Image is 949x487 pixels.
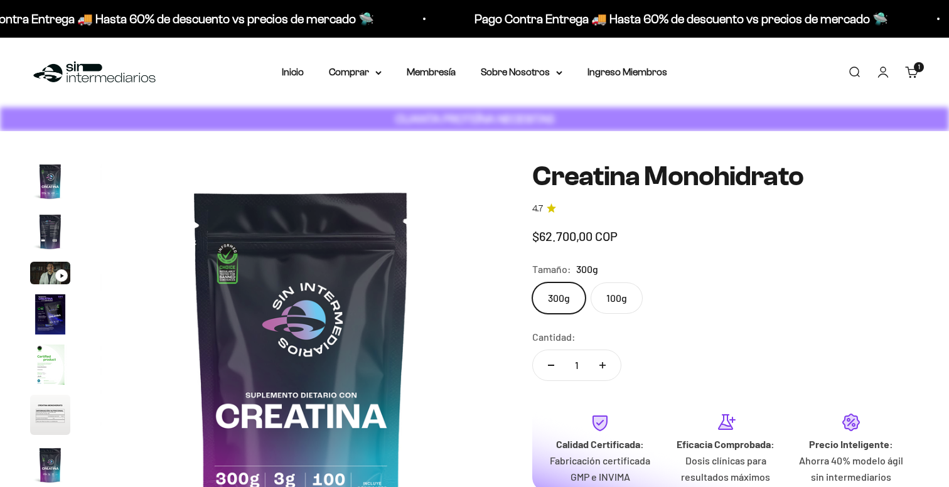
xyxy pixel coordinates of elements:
[30,294,70,338] button: Ir al artículo 4
[532,329,576,345] label: Cantidad:
[481,64,562,80] summary: Sobre Nosotros
[532,161,919,191] h1: Creatina Monohidrato
[30,161,70,205] button: Ir al artículo 1
[30,161,70,201] img: Creatina Monohidrato
[468,9,881,29] p: Pago Contra Entrega 🚚 Hasta 60% de descuento vs precios de mercado 🛸
[532,226,618,246] sale-price: $62.700,00 COP
[30,211,70,255] button: Ir al artículo 2
[407,67,456,77] a: Membresía
[532,202,543,216] span: 4.7
[30,211,70,252] img: Creatina Monohidrato
[587,67,667,77] a: Ingreso Miembros
[532,202,919,216] a: 4.74.7 de 5.0 estrellas
[798,452,904,484] p: Ahorra 40% modelo ágil sin intermediarios
[533,350,569,380] button: Reducir cantidad
[30,445,70,485] img: Creatina Monohidrato
[30,345,70,388] button: Ir al artículo 5
[30,262,70,288] button: Ir al artículo 3
[918,64,920,70] span: 1
[30,395,70,439] button: Ir al artículo 6
[584,350,621,380] button: Aumentar cantidad
[673,452,778,484] p: Dosis clínicas para resultados máximos
[30,345,70,385] img: Creatina Monohidrato
[532,261,571,277] legend: Tamaño:
[556,438,644,450] strong: Calidad Certificada:
[30,294,70,334] img: Creatina Monohidrato
[809,438,893,450] strong: Precio Inteligente:
[30,395,70,435] img: Creatina Monohidrato
[677,438,775,450] strong: Eficacia Comprobada:
[576,261,598,277] span: 300g
[329,64,382,80] summary: Comprar
[282,67,304,77] a: Inicio
[395,112,554,126] strong: CUANTA PROTEÍNA NECESITAS
[547,452,653,484] p: Fabricación certificada GMP e INVIMA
